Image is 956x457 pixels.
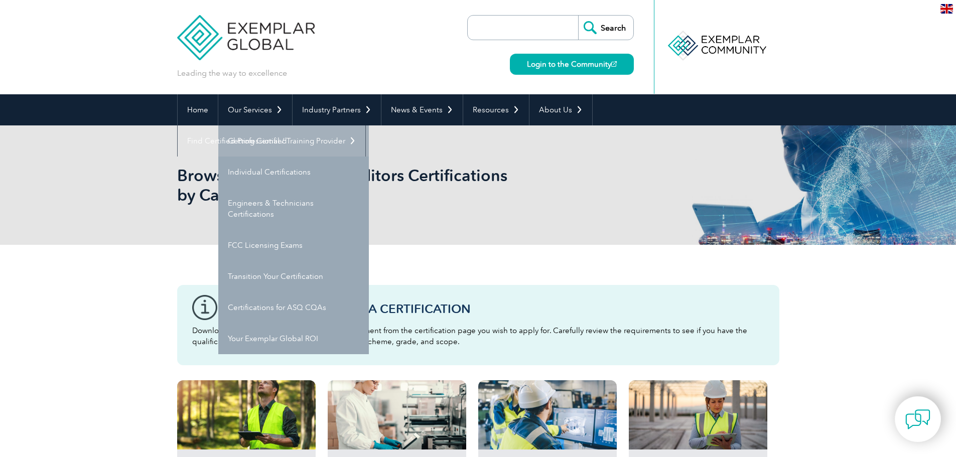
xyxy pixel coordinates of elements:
a: Certifications for ASQ CQAs [218,292,369,323]
a: Transition Your Certification [218,261,369,292]
img: open_square.png [611,61,617,67]
a: FCC Licensing Exams [218,230,369,261]
a: Our Services [218,94,292,125]
img: contact-chat.png [905,407,930,432]
h3: Before You Apply For a Certification [222,302,764,315]
a: Resources [463,94,529,125]
a: About Us [529,94,592,125]
a: Engineers & Technicians Certifications [218,188,369,230]
a: Find Certified Professional / Training Provider [178,125,365,157]
a: Individual Certifications [218,157,369,188]
a: Industry Partners [293,94,381,125]
a: Your Exemplar Global ROI [218,323,369,354]
input: Search [578,16,633,40]
img: en [940,4,953,14]
p: Leading the way to excellence [177,68,287,79]
p: Download the “Certification Requirements” document from the certification page you wish to apply ... [192,325,764,347]
h1: Browse All Individual Auditors Certifications by Category [177,166,563,205]
a: News & Events [381,94,463,125]
a: Home [178,94,218,125]
a: Login to the Community [510,54,634,75]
